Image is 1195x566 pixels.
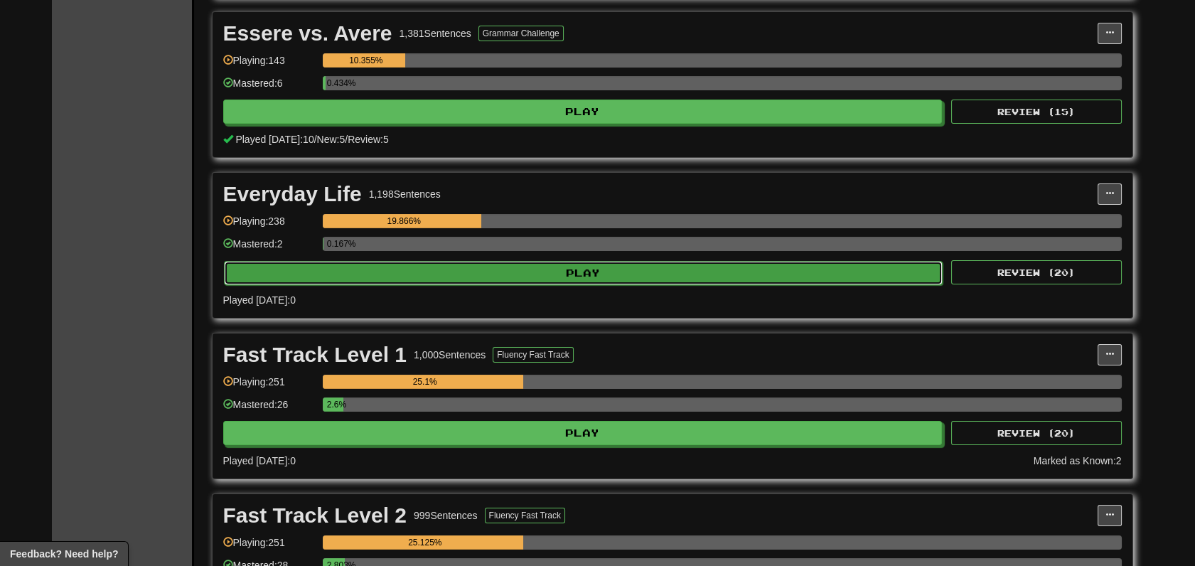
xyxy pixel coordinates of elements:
div: Essere vs. Avere [223,23,392,44]
div: 1,198 Sentences [369,187,441,201]
button: Play [223,100,943,124]
div: Playing: 238 [223,214,316,237]
div: Fast Track Level 2 [223,505,407,526]
div: Marked as Known: 2 [1034,454,1122,468]
button: Fluency Fast Track [485,508,565,523]
div: Playing: 143 [223,53,316,77]
div: 10.355% [327,53,405,68]
span: Open feedback widget [10,547,118,561]
span: / [314,134,317,145]
span: Played [DATE]: 0 [223,455,296,466]
div: 999 Sentences [414,508,478,523]
button: Fluency Fast Track [493,347,573,363]
button: Play [223,421,943,445]
span: New: 5 [317,134,345,145]
div: Mastered: 26 [223,397,316,421]
div: 19.866% [327,214,481,228]
button: Review (15) [951,100,1122,124]
div: Playing: 251 [223,375,316,398]
div: 1,381 Sentences [399,26,471,41]
span: Played [DATE]: 0 [223,294,296,306]
button: Review (20) [951,260,1122,284]
span: Played [DATE]: 10 [235,134,314,145]
span: Review: 5 [348,134,389,145]
div: 2.6% [327,397,343,412]
div: Fast Track Level 1 [223,344,407,365]
div: Playing: 251 [223,535,316,559]
button: Play [224,261,943,285]
div: Everyday Life [223,183,362,205]
button: Grammar Challenge [478,26,564,41]
span: / [345,134,348,145]
div: 25.125% [327,535,523,550]
div: 25.1% [327,375,523,389]
div: Mastered: 6 [223,76,316,100]
div: 1,000 Sentences [414,348,486,362]
div: Mastered: 2 [223,237,316,260]
button: Review (20) [951,421,1122,445]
